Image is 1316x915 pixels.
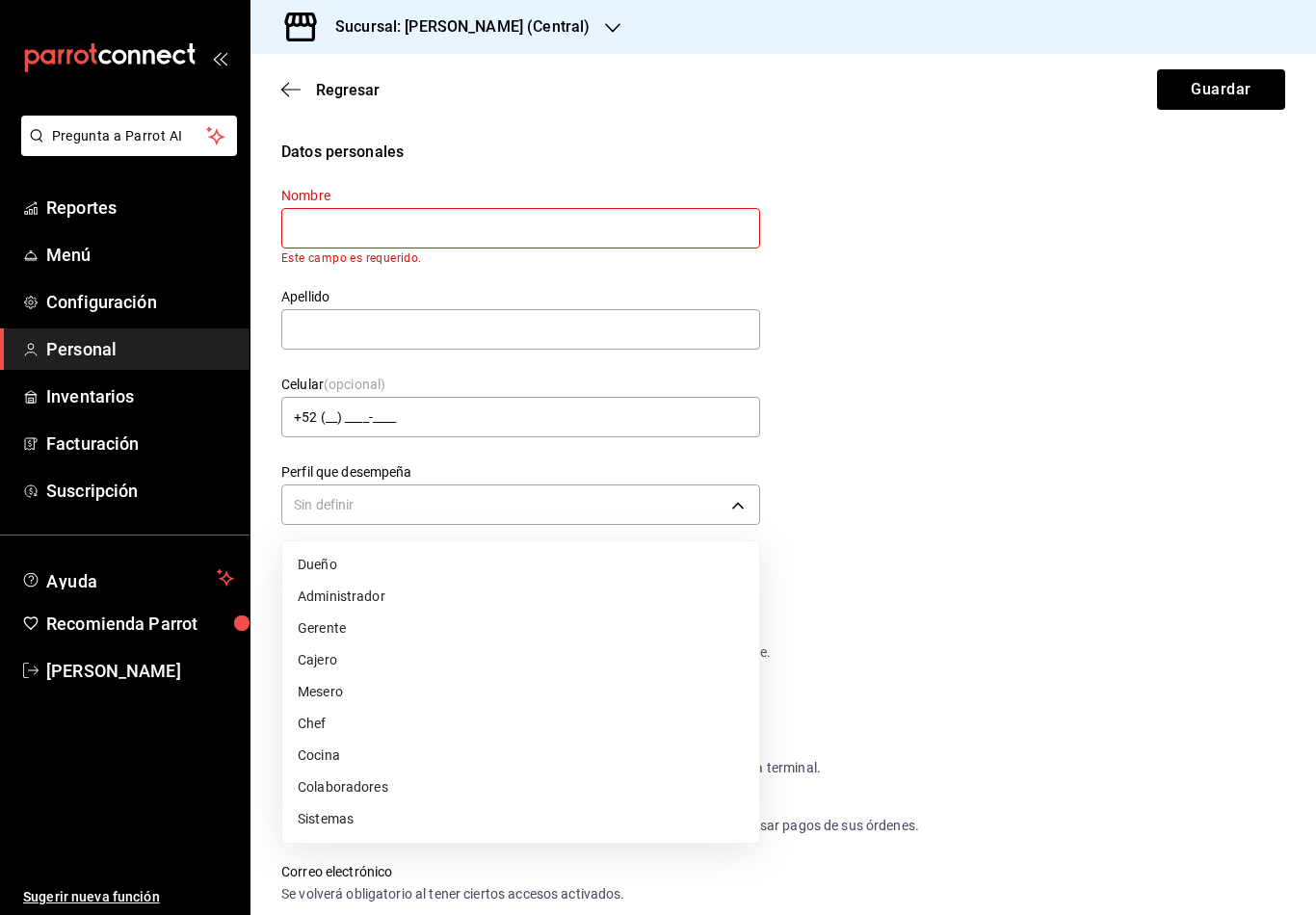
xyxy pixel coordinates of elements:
li: Mesero [282,676,759,708]
li: Dueño [282,549,759,581]
li: Cajero [282,644,759,676]
li: Gerente [282,613,759,644]
li: Cocina [282,740,759,771]
li: Sistemas [282,803,759,835]
li: Chef [282,708,759,740]
li: Administrador [282,581,759,613]
li: Colaboradores [282,771,759,803]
